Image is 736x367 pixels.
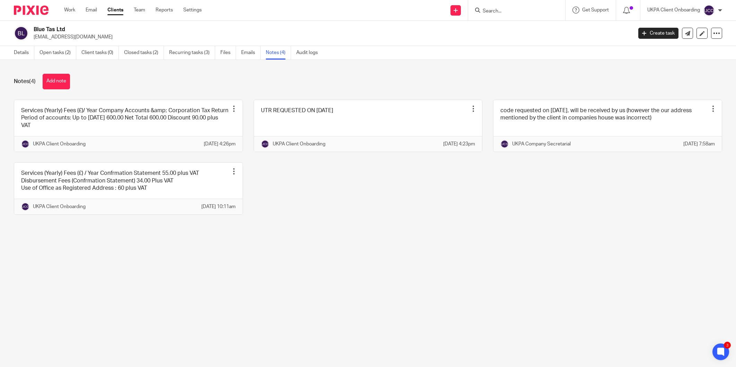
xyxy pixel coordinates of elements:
[34,26,509,33] h2: Blue Tas Ltd
[647,7,700,14] p: UKPA Client Onboarding
[204,141,236,147] p: [DATE] 4:26pm
[703,5,715,16] img: svg%3E
[34,34,628,41] p: [EMAIL_ADDRESS][DOMAIN_NAME]
[40,46,76,60] a: Open tasks (2)
[443,141,475,147] p: [DATE] 4:23pm
[43,74,70,89] button: Add note
[582,8,609,12] span: Get Support
[124,46,164,60] a: Closed tasks (2)
[86,7,97,14] a: Email
[220,46,236,60] a: Files
[266,46,291,60] a: Notes (4)
[21,140,29,148] img: svg%3E
[81,46,119,60] a: Client tasks (0)
[21,203,29,211] img: svg%3E
[33,203,86,210] p: UKPA Client Onboarding
[14,6,49,15] img: Pixie
[29,79,36,84] span: (4)
[169,46,215,60] a: Recurring tasks (3)
[201,203,236,210] p: [DATE] 10:11am
[512,141,571,147] p: UKPA Company Secretarial
[296,46,323,60] a: Audit logs
[134,7,145,14] a: Team
[683,141,715,147] p: [DATE] 7:58am
[156,7,173,14] a: Reports
[14,26,28,41] img: svg%3E
[183,7,202,14] a: Settings
[64,7,75,14] a: Work
[14,46,34,60] a: Details
[261,140,269,148] img: svg%3E
[482,8,544,15] input: Search
[638,28,678,39] a: Create task
[107,7,123,14] a: Clients
[241,46,261,60] a: Emails
[500,140,509,148] img: svg%3E
[724,342,731,349] div: 3
[14,78,36,85] h1: Notes
[33,141,86,147] p: UKPA Client Onboarding
[273,141,325,147] p: UKPA Client Onboarding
